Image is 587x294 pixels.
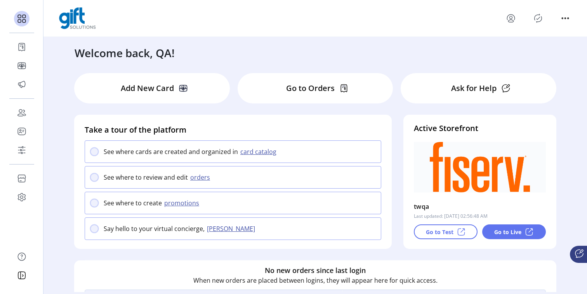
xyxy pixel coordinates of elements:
p: twqa [414,200,429,213]
p: Last updated: [DATE] 02:56:48 AM [414,213,488,220]
p: See where to create [104,198,162,208]
h4: Take a tour of the platform [85,124,381,136]
h4: Active Storefront [414,122,546,134]
button: orders [188,173,215,182]
h3: Welcome back, QA! [75,45,175,61]
h6: No new orders since last login [265,265,366,276]
p: Go to Orders [286,82,335,94]
p: See where to review and edit [104,173,188,182]
img: logo [59,7,96,29]
p: Ask for Help [451,82,497,94]
p: Go to Live [494,228,521,236]
button: card catalog [238,147,281,156]
button: [PERSON_NAME] [205,224,260,233]
p: See where cards are created and organized in [104,147,238,156]
button: Publisher Panel [532,12,544,24]
button: menu [505,12,517,24]
p: Go to Test [426,228,453,236]
p: When new orders are placed between logins, they will appear here for quick access. [193,276,438,285]
button: menu [559,12,571,24]
button: promotions [162,198,204,208]
p: Say hello to your virtual concierge, [104,224,205,233]
p: Add New Card [121,82,174,94]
